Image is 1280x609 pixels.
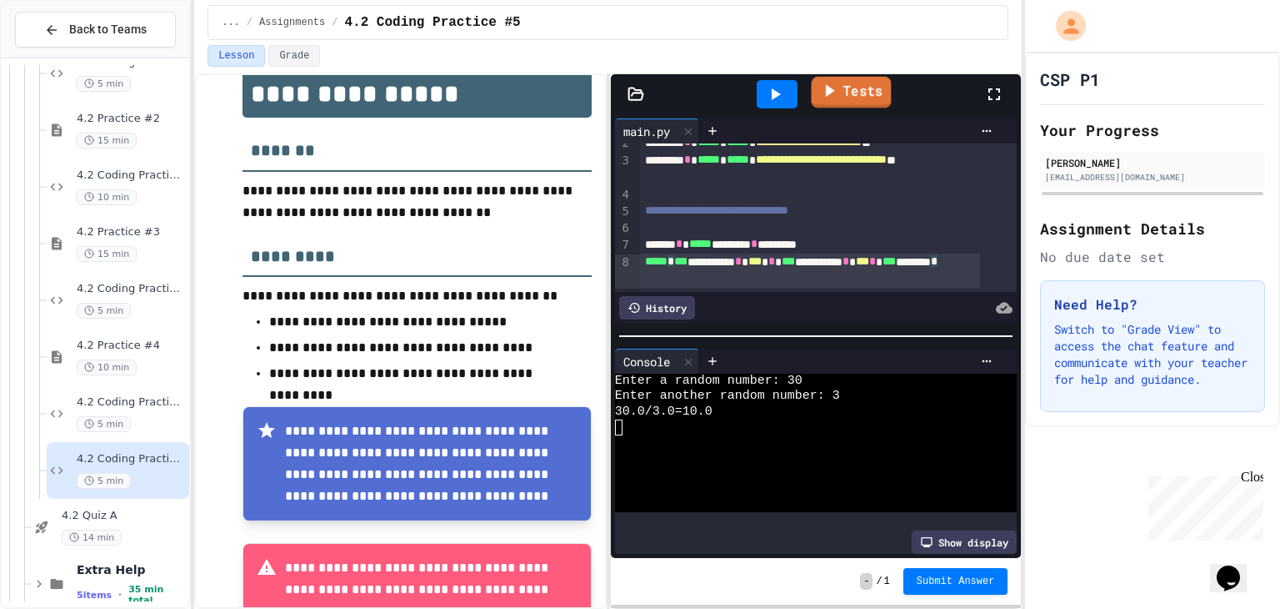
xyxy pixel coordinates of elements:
[860,573,872,590] span: -
[77,112,186,126] span: 4.2 Practice #2
[207,45,265,67] button: Lesson
[128,584,186,606] span: 35 min total
[615,118,699,143] div: main.py
[615,153,632,188] div: 3
[615,353,678,370] div: Console
[69,21,147,38] span: Back to Teams
[77,225,186,239] span: 4.2 Practice #3
[1040,247,1265,267] div: No due date set
[259,16,325,29] span: Assignments
[917,575,995,588] span: Submit Answer
[222,16,240,29] span: ...
[77,133,137,148] span: 15 min
[876,575,882,588] span: /
[77,76,131,92] span: 5 min
[344,13,520,33] span: 4.2 Coding Practice #5
[62,509,186,523] span: 4.2 Quiz A
[268,45,320,67] button: Grade
[615,204,632,221] div: 5
[77,282,186,296] span: 4.2 Coding Practice #3
[1040,68,1100,91] h1: CSP P1
[77,452,186,466] span: 4.2 Coding Practice #5
[77,562,186,577] span: Extra Help
[615,254,632,289] div: 8
[615,237,632,254] div: 7
[77,169,186,183] span: 4.2 Coding Practice #2
[812,77,892,108] a: Tests
[615,135,632,153] div: 2
[77,416,131,432] span: 5 min
[332,16,337,29] span: /
[1038,7,1090,45] div: My Account
[77,246,137,262] span: 15 min
[77,303,131,319] span: 5 min
[1210,542,1263,592] iframe: chat widget
[615,374,802,389] span: Enter a random number: 30
[7,7,115,106] div: Chat with us now!Close
[615,123,678,140] div: main.py
[1045,155,1260,170] div: [PERSON_NAME]
[1054,294,1251,315] h3: Need Help?
[615,187,632,204] div: 4
[884,575,890,588] span: 1
[62,530,122,546] span: 14 min
[619,296,695,320] div: History
[615,349,699,374] div: Console
[77,339,186,353] span: 4.2 Practice #4
[77,189,137,205] span: 10 min
[1054,321,1251,388] p: Switch to "Grade View" to access the chat feature and communicate with your teacher for help and ...
[615,389,840,404] span: Enter another random number: 3
[1040,118,1265,142] h2: Your Progress
[912,531,1017,554] div: Show display
[1040,217,1265,240] h2: Assignment Details
[118,588,122,601] span: •
[615,405,712,420] span: 30.0/3.0=10.0
[15,12,176,48] button: Back to Teams
[77,360,137,375] span: 10 min
[903,568,1008,595] button: Submit Answer
[77,590,112,601] span: 5 items
[1045,171,1260,184] div: [EMAIL_ADDRESS][DOMAIN_NAME]
[77,473,131,489] span: 5 min
[615,220,632,237] div: 6
[247,16,252,29] span: /
[77,395,186,410] span: 4.2 Coding Practice #4
[1142,470,1263,541] iframe: chat widget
